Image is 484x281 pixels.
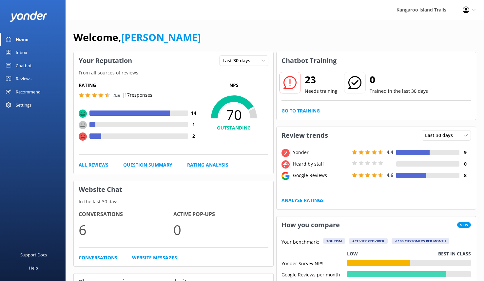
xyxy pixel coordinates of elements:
span: 4.5 [113,92,120,98]
span: 4.6 [387,172,393,178]
p: | 17 responses [122,91,152,99]
div: Tourism [323,238,345,244]
h3: Website Chat [74,181,273,198]
span: Last 30 days [223,57,254,64]
a: Go to Training [281,107,320,114]
a: All Reviews [79,161,108,169]
div: Yonder Survey NPS [281,260,347,266]
h4: 1 [188,121,200,128]
a: Rating Analysis [187,161,228,169]
h3: How you compare [277,216,345,233]
h4: 14 [188,110,200,117]
h4: 2 [188,132,200,140]
span: 4.4 [387,149,393,155]
p: Trained in the last 30 days [370,88,428,95]
p: Needs training [305,88,338,95]
div: Recommend [16,85,41,98]
p: Low [347,250,358,257]
h4: 0 [459,160,471,168]
div: Reviews [16,72,31,85]
div: Heard by staff [291,160,350,168]
h5: Rating [79,82,200,89]
div: Inbox [16,46,27,59]
span: Last 30 days [425,132,457,139]
p: 6 [79,219,173,241]
p: In the last 30 days [74,198,273,205]
a: Website Messages [132,254,177,261]
span: New [457,222,471,228]
div: Home [16,33,29,46]
h4: Active Pop-ups [173,210,268,219]
h4: 9 [459,149,471,156]
h4: OUTSTANDING [200,124,268,131]
div: Google Reviews per month [281,271,347,277]
h4: Conversations [79,210,173,219]
h3: Your Reputation [74,52,137,69]
a: [PERSON_NAME] [121,30,201,44]
div: < 100 customers per month [392,238,449,244]
p: NPS [200,82,268,89]
h2: 0 [370,72,428,88]
div: Google Reviews [291,172,350,179]
div: Help [29,261,38,274]
div: Activity Provider [349,238,388,244]
div: Chatbot [16,59,32,72]
img: yonder-white-logo.png [10,11,48,22]
h1: Welcome, [73,30,201,45]
p: 0 [173,219,268,241]
div: Yonder [291,149,350,156]
div: Support Docs [20,248,47,261]
span: 70 [200,107,268,123]
h4: 8 [459,172,471,179]
p: Your benchmark: [281,238,319,246]
p: From all sources of reviews [74,69,273,76]
h3: Review trends [277,127,333,144]
div: Settings [16,98,31,111]
a: Question Summary [123,161,172,169]
p: Best in class [438,250,471,257]
h2: 23 [305,72,338,88]
a: Conversations [79,254,117,261]
a: Analyse Ratings [281,197,324,204]
h3: Chatbot Training [277,52,341,69]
